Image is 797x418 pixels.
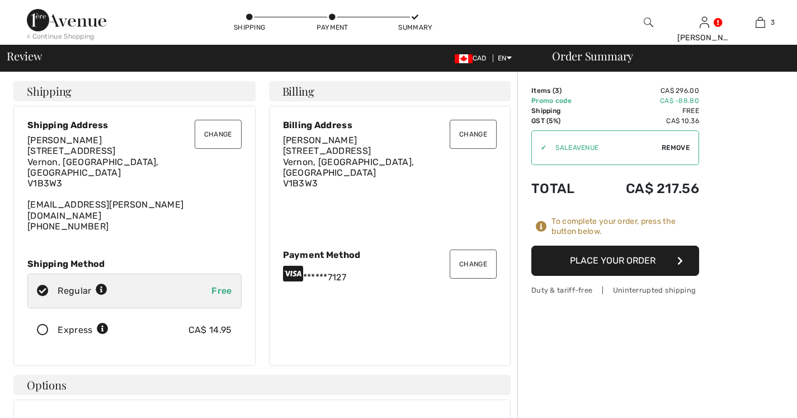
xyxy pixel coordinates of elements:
[27,31,95,41] div: < Continue Shopping
[27,9,106,31] img: 1ère Avenue
[700,17,709,27] a: Sign In
[283,135,357,145] span: [PERSON_NAME]
[756,16,765,29] img: My Bag
[282,86,314,97] span: Billing
[531,246,699,276] button: Place Your Order
[13,375,511,395] h4: Options
[398,22,432,32] div: Summary
[233,22,266,32] div: Shipping
[7,50,42,62] span: Review
[531,86,593,96] td: Items ( )
[455,54,473,63] img: Canadian Dollar
[450,120,497,149] button: Change
[498,54,512,62] span: EN
[532,143,546,153] div: ✔
[531,285,699,295] div: Duty & tariff-free | Uninterrupted shipping
[644,16,653,29] img: search the website
[593,106,699,116] td: Free
[283,250,497,260] div: Payment Method
[593,96,699,106] td: CA$ -88.80
[27,259,242,269] div: Shipping Method
[539,50,790,62] div: Order Summary
[27,135,102,145] span: [PERSON_NAME]
[455,54,491,62] span: CAD
[27,86,72,97] span: Shipping
[551,217,699,237] div: To complete your order, press the button below.
[531,96,593,106] td: Promo code
[27,145,159,189] span: [STREET_ADDRESS] Vernon, [GEOGRAPHIC_DATA], [GEOGRAPHIC_DATA] V1B3W3
[283,145,414,189] span: [STREET_ADDRESS] Vernon, [GEOGRAPHIC_DATA], [GEOGRAPHIC_DATA] V1B3W3
[555,87,559,95] span: 3
[677,32,732,44] div: [PERSON_NAME]
[195,120,242,149] button: Change
[450,250,497,279] button: Change
[27,120,242,130] div: Shipping Address
[27,135,242,232] div: [EMAIL_ADDRESS][PERSON_NAME][DOMAIN_NAME] [PHONE_NUMBER]
[188,323,232,337] div: CA$ 14.95
[531,170,593,208] td: Total
[315,22,349,32] div: Payment
[593,170,699,208] td: CA$ 217.56
[531,116,593,126] td: GST (5%)
[211,285,232,296] span: Free
[546,131,662,165] input: Promo code
[700,16,709,29] img: My Info
[593,86,699,96] td: CA$ 296.00
[531,106,593,116] td: Shipping
[662,143,690,153] span: Remove
[283,120,497,130] div: Billing Address
[733,16,787,29] a: 3
[58,284,107,298] div: Regular
[593,116,699,126] td: CA$ 10.36
[771,17,775,27] span: 3
[58,323,109,337] div: Express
